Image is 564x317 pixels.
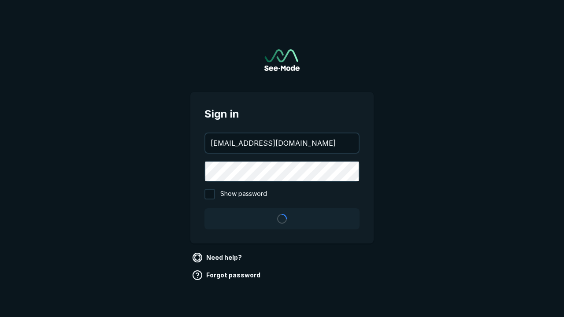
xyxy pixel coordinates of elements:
img: See-Mode Logo [264,49,300,71]
a: Go to sign in [264,49,300,71]
a: Forgot password [190,268,264,282]
input: your@email.com [205,133,359,153]
span: Sign in [204,106,360,122]
span: Show password [220,189,267,199]
a: Need help? [190,251,245,265]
